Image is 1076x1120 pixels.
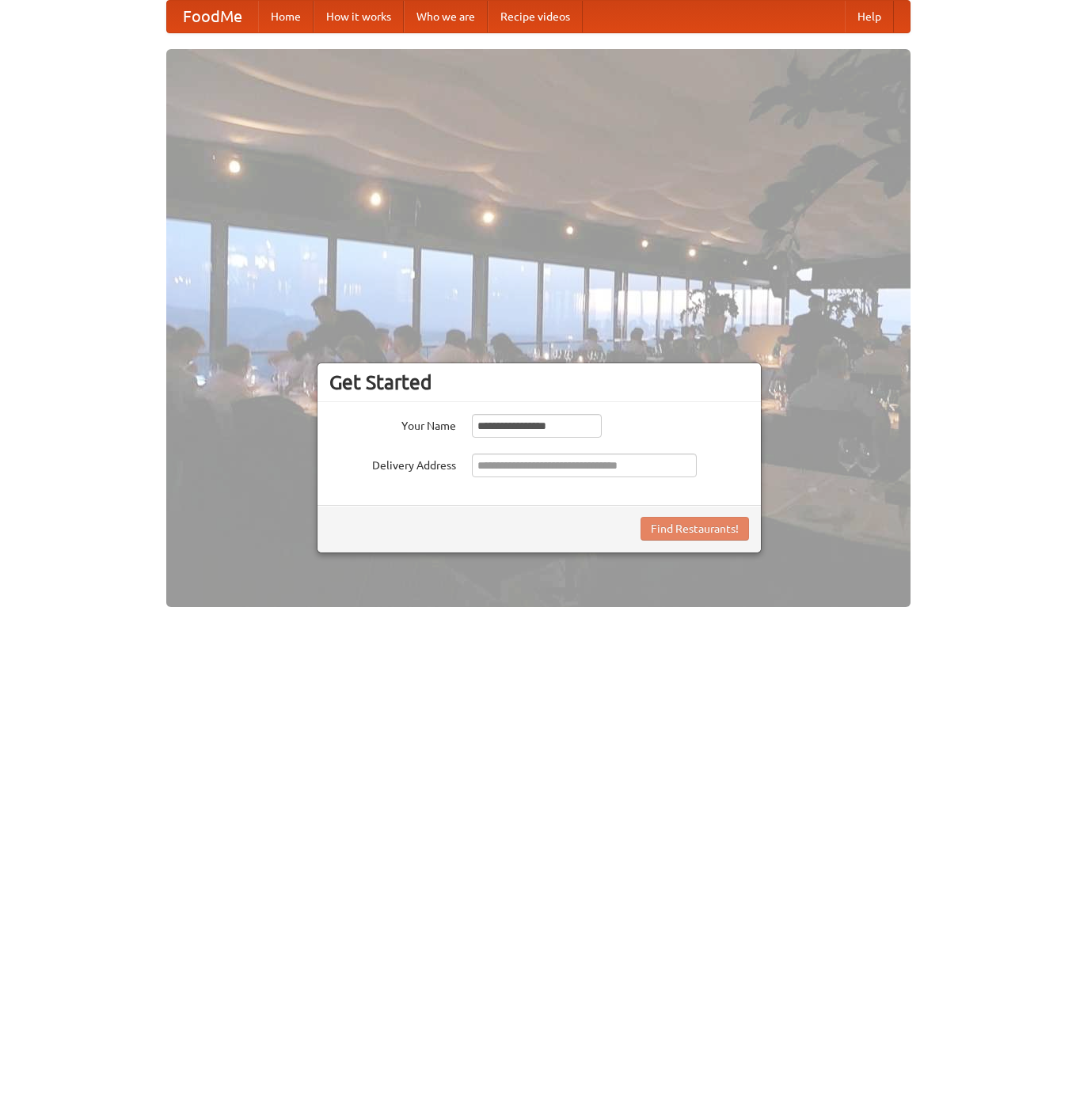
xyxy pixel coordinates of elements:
[258,1,314,32] a: Home
[329,454,456,473] label: Delivery Address
[845,1,894,32] a: Help
[329,414,456,434] label: Your Name
[641,517,749,541] button: Find Restaurants!
[314,1,404,32] a: How it works
[329,370,749,394] h3: Get Started
[167,1,258,32] a: FoodMe
[404,1,488,32] a: Who we are
[488,1,583,32] a: Recipe videos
